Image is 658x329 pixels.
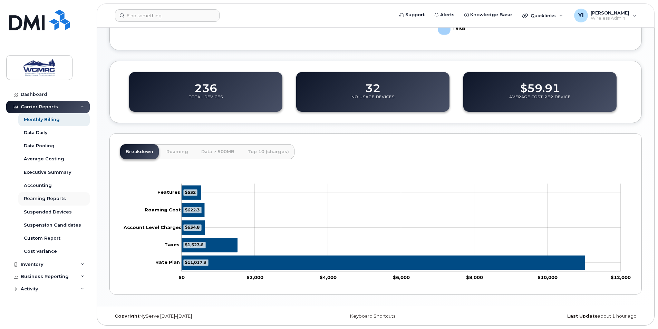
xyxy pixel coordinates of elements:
g: Legend [438,20,467,38]
dd: 236 [194,75,217,94]
span: [PERSON_NAME] [591,10,629,16]
span: Knowledge Base [470,11,512,18]
tspan: Taxes [164,242,180,248]
g: Telus [438,20,467,38]
tspan: $0 [178,275,185,280]
tspan: Account Level Charges [123,225,182,230]
dd: 32 [365,75,380,94]
a: Support [395,8,429,22]
p: Average Cost Per Device [509,94,571,107]
tspan: $1,523.6 [185,242,203,247]
a: Data > 500MB [196,144,240,159]
a: Top 10 (charges) [242,144,294,159]
g: Series [182,186,585,270]
div: Quicklinks [517,9,568,22]
a: Keyboard Shortcuts [350,313,395,319]
tspan: $6,000 [393,275,410,280]
p: Total Devices [189,94,223,107]
strong: Last Update [567,313,598,319]
a: Knowledge Base [459,8,517,22]
tspan: Features [157,189,180,195]
tspan: $622.3 [185,207,200,212]
tspan: $10,000 [538,275,558,280]
span: Support [405,11,425,18]
span: YI [578,11,584,20]
a: Roaming [161,144,194,159]
tspan: Rate Plan [155,259,180,265]
tspan: $2,000 [246,275,263,280]
tspan: $8,000 [466,275,483,280]
div: Yana Ingelsman [569,9,641,22]
tspan: $634.8 [185,225,200,230]
tspan: $4,000 [320,275,337,280]
tspan: Roaming Cost [145,207,181,212]
p: No Usage Devices [351,94,395,107]
a: Alerts [429,8,459,22]
div: MyServe [DATE]–[DATE] [109,313,287,319]
span: Alerts [440,11,455,18]
g: Chart [123,184,631,280]
tspan: $532 [185,190,196,195]
dd: $59.91 [520,75,560,94]
div: about 1 hour ago [464,313,642,319]
strong: Copyright [115,313,139,319]
input: Find something... [115,9,220,22]
a: Breakdown [120,144,159,159]
tspan: $11,017.3 [185,260,206,265]
span: Quicklinks [531,13,556,18]
span: Wireless Admin [591,16,629,21]
tspan: $12,000 [611,275,631,280]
